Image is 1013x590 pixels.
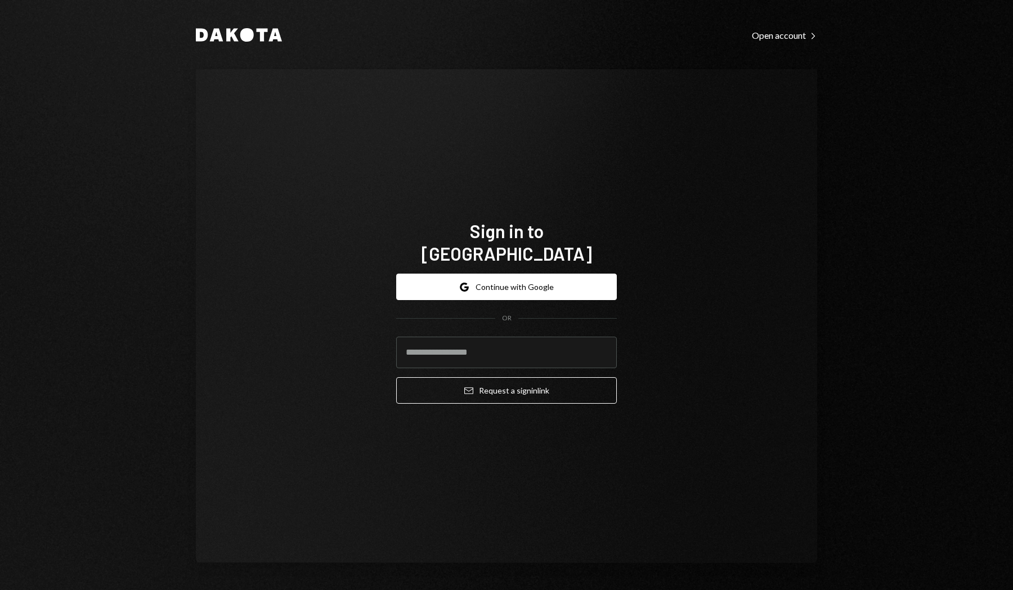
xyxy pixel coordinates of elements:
div: Open account [752,30,817,41]
div: OR [502,314,512,323]
button: Continue with Google [396,274,617,300]
button: Request a signinlink [396,377,617,404]
a: Open account [752,29,817,41]
h1: Sign in to [GEOGRAPHIC_DATA] [396,220,617,265]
